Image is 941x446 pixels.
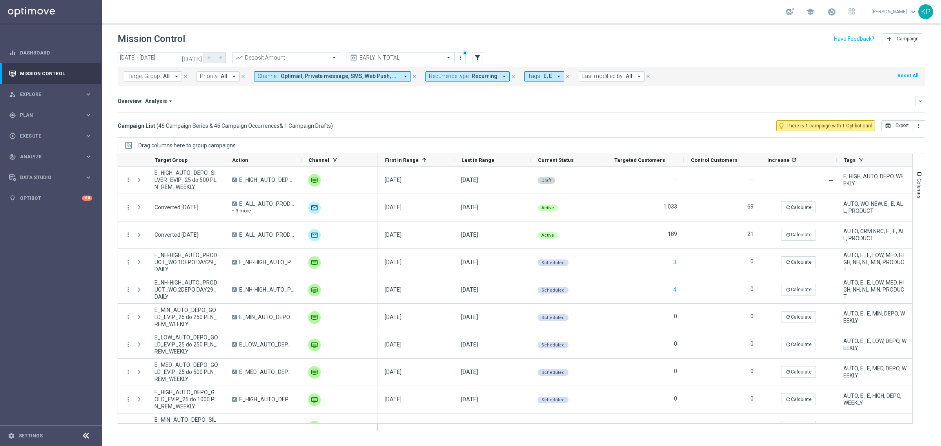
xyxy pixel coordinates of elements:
div: 03 Aug 2025, Sunday [385,368,401,375]
span: Campaign [897,36,919,42]
span: Columns [916,178,923,198]
span: Execute [20,134,85,138]
input: Select date range [118,52,204,63]
i: play_circle_outline [9,132,16,140]
button: refreshCalculate [781,229,816,241]
button: Target Group: All arrow_drop_down [124,71,182,82]
div: 03 Aug 2025, Sunday [385,259,401,266]
span: E_HIGH_AUTO_DEPO_SILVER_EVIP_25 do 500 PLN_REM_WEEKLY [239,176,295,183]
button: 1 [672,422,677,432]
button: more_vert [125,231,132,238]
div: Private message [308,421,321,433]
i: refresh [785,342,791,347]
img: Optimail [308,201,321,214]
i: preview [350,54,358,62]
button: refreshCalculate [781,366,816,378]
span: Converted Today [154,231,198,238]
label: 189 [668,230,677,238]
span: E_NH-HIGH_AUTO_PRODUCT_WO 2DEPO DAY29_DAILY [154,279,218,300]
div: Analyze [9,153,85,160]
button: refreshCalculate [781,393,816,405]
span: — [829,178,833,184]
span: Scheduled [541,397,565,402]
span: ( [156,122,158,129]
button: lightbulb Optibot +10 [9,195,93,201]
span: Scheduled [541,370,565,375]
i: open_in_browser [885,123,891,129]
button: play_circle_outline Execute keyboard_arrow_right [9,133,93,139]
div: Explore [9,91,85,98]
div: +10 [82,196,92,201]
i: arrow_drop_down [555,73,562,80]
i: more_vert [125,259,132,266]
colored-tag: Scheduled [538,368,569,376]
colored-tag: Scheduled [538,259,569,266]
i: person_search [9,91,16,98]
div: 03 Aug 2025, Sunday [461,204,478,211]
span: & [280,123,283,129]
img: Private message [308,256,321,269]
span: Target Group [155,157,188,163]
button: refreshCalculate [781,201,816,213]
button: Analysis arrow_drop_down [143,98,176,105]
span: AUTO, E , E, LOW, DEPO, WEEKLY [843,337,906,352]
span: A [232,287,237,292]
div: equalizer Dashboard [9,50,93,56]
span: school [806,7,815,16]
span: Scheduled [541,288,565,293]
span: AUTO, WO-NEW, E , E, ALL, PRODUCT [843,200,906,214]
span: E_MIN_AUTO_DEPO_GOLD_EVIP_25 do 250 PLN_REM_WEEKLY [239,314,295,321]
span: Scheduled [541,343,565,348]
label: — [749,176,754,183]
label: 0 [750,422,754,430]
button: person_search Explore keyboard_arrow_right [9,91,93,98]
label: 21 [747,230,754,238]
div: Optimail [308,229,321,241]
span: Last modified by: [582,73,624,80]
span: E_LOW_AUTO_DEPO_GOLD_EVIP_25 do 250 PLN_REM_WEEKLY [239,341,295,348]
span: Current Status [538,157,574,163]
span: First in Range [385,157,419,163]
button: arrow_back [204,52,215,63]
i: close [183,74,188,79]
span: Active [541,233,554,238]
span: There is 1 campaign with 1 Optibot card [787,122,872,129]
button: more_vert [125,314,132,321]
i: more_vert [125,204,132,211]
span: Channel: [258,73,279,80]
span: AUTO, E , E, LOW, MED, HIGH, NH, NL, MIN, PRODUCT [843,279,906,300]
a: Mission Control [20,63,92,84]
div: Private message [308,174,321,187]
button: Mission Control [9,71,93,77]
span: A [232,232,237,237]
span: All [221,73,227,80]
div: 03 Aug 2025, Sunday [385,341,401,348]
button: close [564,72,571,81]
button: more_vert [125,286,132,293]
span: All [626,73,632,80]
i: equalizer [9,49,16,56]
div: Mission Control [9,63,92,84]
span: E, HIGH, AUTO, DEPO, WEEKLY [843,173,906,187]
multiple-options-button: Export to CSV [881,122,925,129]
div: 03 Aug 2025, Sunday [385,314,401,321]
div: Dashboard [9,42,92,63]
button: Priority: All arrow_drop_down [196,71,240,82]
button: Tags: E, E arrow_drop_down [524,71,564,82]
span: Priority: [200,73,219,80]
button: more_vert [912,120,925,131]
i: keyboard_arrow_right [85,111,92,119]
span: Optimail, Private message, SMS, Web Push, XtremePush [281,73,399,80]
a: [PERSON_NAME]keyboard_arrow_down [871,6,918,18]
i: lightbulb [9,195,16,202]
i: close [412,74,417,79]
button: open_in_browser Export [881,120,912,131]
i: keyboard_arrow_right [85,132,92,140]
h1: Mission Control [118,33,185,45]
div: Private message [308,284,321,296]
i: close [510,74,516,79]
